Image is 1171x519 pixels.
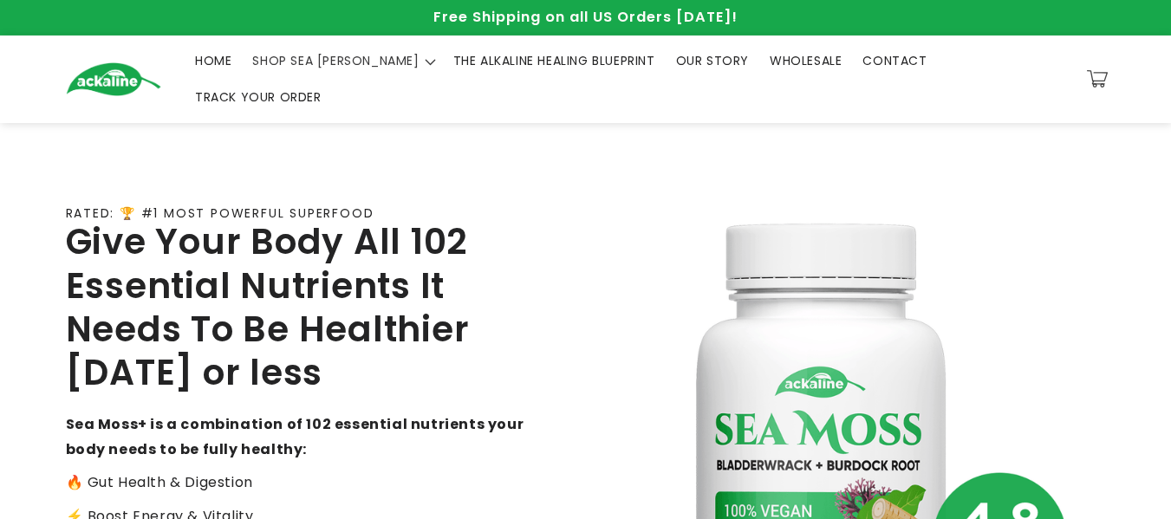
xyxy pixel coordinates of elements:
[66,414,524,459] strong: Sea Moss+ is a combination of 102 essential nutrients your body needs to be fully healthy:
[66,206,374,221] p: RATED: 🏆 #1 MOST POWERFUL SUPERFOOD
[443,42,666,79] a: THE ALKALINE HEALING BLUEPRINT
[252,53,419,68] span: SHOP SEA [PERSON_NAME]
[242,42,442,79] summary: SHOP SEA [PERSON_NAME]
[770,53,842,68] span: WHOLESALE
[676,53,749,68] span: OUR STORY
[185,42,242,79] a: HOME
[433,7,738,27] span: Free Shipping on all US Orders [DATE]!
[185,79,332,115] a: TRACK YOUR ORDER
[195,53,231,68] span: HOME
[195,89,322,105] span: TRACK YOUR ORDER
[66,62,161,96] img: Ackaline
[852,42,937,79] a: CONTACT
[66,220,525,395] h2: Give Your Body All 102 Essential Nutrients It Needs To Be Healthier [DATE] or less
[453,53,655,68] span: THE ALKALINE HEALING BLUEPRINT
[759,42,852,79] a: WHOLESALE
[66,470,525,496] p: 🔥 Gut Health & Digestion
[666,42,759,79] a: OUR STORY
[862,53,927,68] span: CONTACT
